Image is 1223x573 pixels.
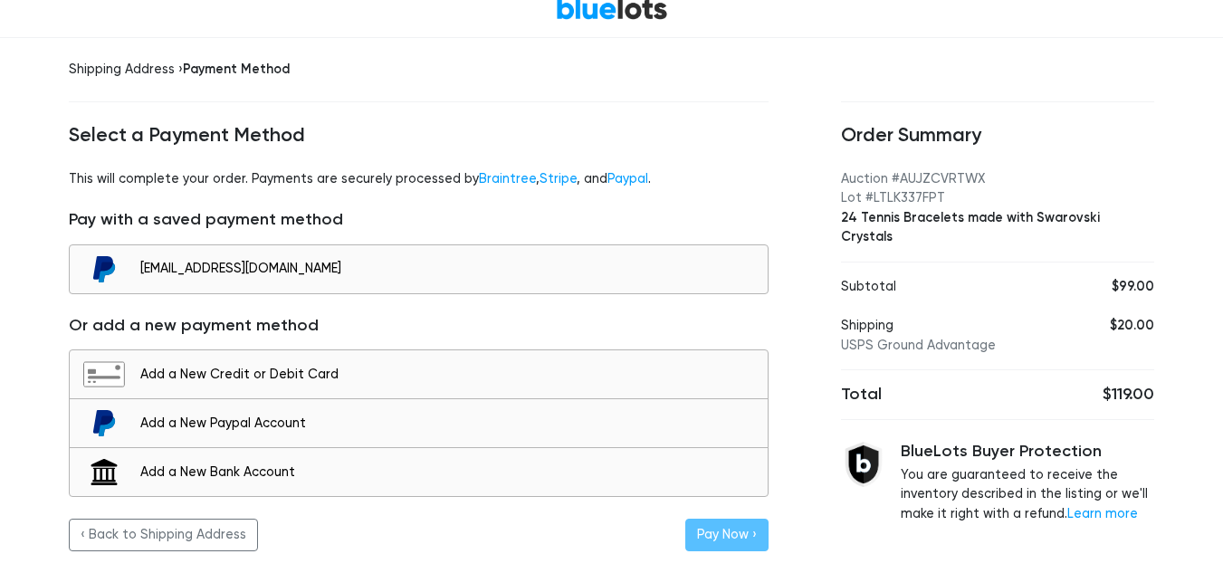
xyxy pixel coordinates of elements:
[841,208,1155,247] div: 24 Tennis Bracelets made with Swarovski Crystals
[685,519,769,551] button: Pay Now ›
[140,463,759,482] div: Add a New Bank Account
[82,361,126,387] img: credit_card4-aa67a425a2d22b74fb5ad9a7b6498f45fc14ea0603bbdb5b951528953f6bd625.svg
[841,442,886,487] img: buyer_protection_shield-3b65640a83011c7d3ede35a8e5a80bfdfaa6a97447f0071c1475b91a4b0b3d01.png
[69,60,769,80] div: Shipping Address ›
[140,365,759,385] div: Add a New Credit or Debit Card
[479,171,536,186] a: Braintree
[82,459,126,485] img: bank_building-47134c95dd6db366968c74e7de1e0c8476399df1e88d702a15913f4c9ea43779.svg
[69,398,769,448] button: Add a New Paypal Account
[69,124,769,148] h4: Select a Payment Method
[82,410,126,436] img: paypal-e45154e64af83914f1bfc5ccaef5e45ad9219bcc487a140f8d53ba0aa7adc10c.svg
[901,442,1155,462] h5: BlueLots Buyer Protection
[1011,385,1154,405] h5: $119.00
[82,256,126,282] img: paypal-e45154e64af83914f1bfc5ccaef5e45ad9219bcc487a140f8d53ba0aa7adc10c.svg
[827,277,1055,297] div: Subtotal
[1068,277,1155,297] div: $99.00
[841,188,1155,208] div: Lot #LTLK337FPT
[69,210,769,230] h5: Pay with a saved payment method
[183,61,290,77] span: Payment Method
[69,316,769,336] h5: Or add a new payment method
[69,244,769,294] button: [EMAIL_ADDRESS][DOMAIN_NAME]
[69,519,258,551] a: ‹ Back to Shipping Address
[540,171,577,186] a: Stripe
[841,338,996,353] span: USPS Ground Advantage
[1068,316,1155,336] div: $20.00
[69,349,769,399] button: Add a New Credit or Debit Card
[827,316,1055,355] div: Shipping
[140,414,759,434] div: Add a New Paypal Account
[69,169,769,189] p: This will complete your order. Payments are securely processed by , , and .
[69,447,769,497] button: Add a New Bank Account
[140,259,759,279] div: [EMAIL_ADDRESS][DOMAIN_NAME]
[607,171,648,186] a: Paypal
[841,124,1155,148] h4: Order Summary
[841,169,1155,189] div: Auction #AUJZCVRTWX
[1067,506,1138,521] a: Learn more
[841,385,984,405] h5: Total
[901,442,1155,523] div: You are guaranteed to receive the inventory described in the listing or we'll make it right with ...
